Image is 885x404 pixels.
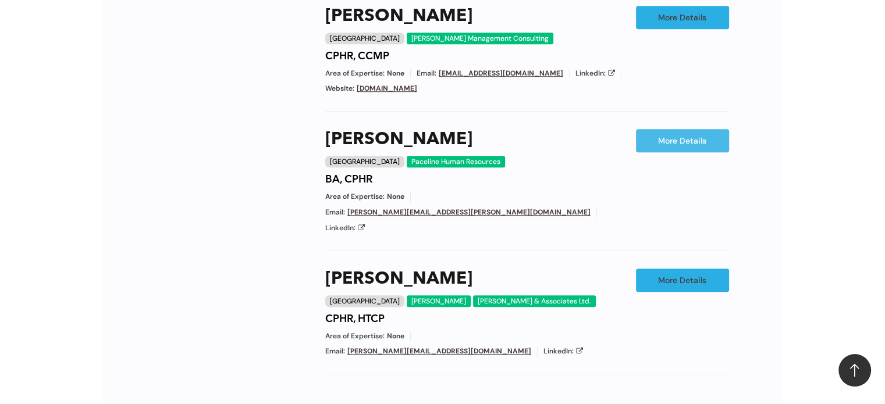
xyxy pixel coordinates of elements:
[407,33,553,44] div: [PERSON_NAME] Management Consulting
[325,295,404,307] div: [GEOGRAPHIC_DATA]
[325,331,385,341] span: Area of Expertise:
[347,346,531,356] a: [PERSON_NAME][EMAIL_ADDRESS][DOMAIN_NAME]
[387,69,404,78] span: None
[325,346,345,356] span: Email:
[325,156,404,167] div: [GEOGRAPHIC_DATA]
[407,295,471,307] div: [PERSON_NAME]
[325,192,385,202] span: Area of Expertise:
[325,223,356,233] span: LinkedIn:
[417,69,436,78] span: Email:
[473,295,596,307] div: [PERSON_NAME] & Associates Ltd.
[325,173,372,186] h4: BA, CPHR
[407,156,505,167] div: Paceline Human Resources
[575,69,606,78] span: LinkedIn:
[387,192,404,202] span: None
[325,208,345,217] span: Email:
[347,208,591,217] a: [PERSON_NAME][EMAIL_ADDRESS][PERSON_NAME][DOMAIN_NAME]
[325,313,385,326] h4: CPHR, HTCP
[636,129,729,152] a: More Details
[325,69,385,78] span: Area of Expertise:
[325,6,472,27] a: [PERSON_NAME]
[325,129,472,150] a: [PERSON_NAME]
[325,50,389,63] h4: CPHR, CCMP
[325,33,404,44] div: [GEOGRAPHIC_DATA]
[636,6,729,29] a: More Details
[439,69,563,78] a: [EMAIL_ADDRESS][DOMAIN_NAME]
[357,84,417,93] a: [DOMAIN_NAME]
[543,346,574,356] span: LinkedIn:
[636,269,729,292] a: More Details
[325,269,472,289] a: [PERSON_NAME]
[387,331,404,341] span: None
[325,84,354,94] span: Website:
